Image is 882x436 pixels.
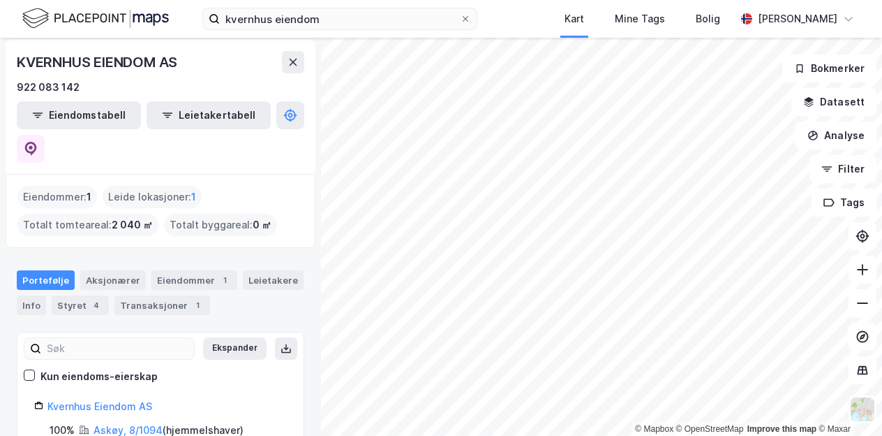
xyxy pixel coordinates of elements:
[243,270,304,290] div: Leietakere
[795,122,876,150] button: Analyse
[17,270,75,290] div: Portefølje
[87,189,91,205] span: 1
[615,10,665,27] div: Mine Tags
[47,400,152,412] a: Kvernhus Eiendom AS
[89,298,103,312] div: 4
[220,8,460,29] input: Søk på adresse, matrikkel, gårdeiere, leietakere eller personer
[190,298,204,312] div: 1
[94,424,163,436] a: Askøy, 8/1094
[80,270,146,290] div: Aksjonærer
[112,217,153,233] span: 2 040 ㎡
[218,273,232,287] div: 1
[676,424,744,434] a: OpenStreetMap
[782,54,876,82] button: Bokmerker
[758,10,837,27] div: [PERSON_NAME]
[747,424,816,434] a: Improve this map
[147,101,271,129] button: Leietakertabell
[17,186,97,208] div: Eiendommer :
[191,189,196,205] span: 1
[40,368,158,385] div: Kun eiendoms-eierskap
[41,338,194,359] input: Søk
[635,424,673,434] a: Mapbox
[812,369,882,436] iframe: Chat Widget
[696,10,720,27] div: Bolig
[17,296,46,315] div: Info
[812,189,876,217] button: Tags
[203,337,267,360] button: Ekspander
[22,6,169,31] img: logo.f888ab2527a4732fd821a326f86c7f29.svg
[809,155,876,183] button: Filter
[52,296,109,315] div: Styret
[17,101,141,129] button: Eiendomstabell
[114,296,210,315] div: Transaksjoner
[17,214,158,236] div: Totalt tomteareal :
[151,270,237,290] div: Eiendommer
[17,79,80,96] div: 922 083 142
[253,217,271,233] span: 0 ㎡
[812,369,882,436] div: Kontrollprogram for chat
[103,186,202,208] div: Leide lokasjoner :
[164,214,277,236] div: Totalt byggareal :
[565,10,584,27] div: Kart
[791,88,876,116] button: Datasett
[17,51,180,73] div: KVERNHUS EIENDOM AS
